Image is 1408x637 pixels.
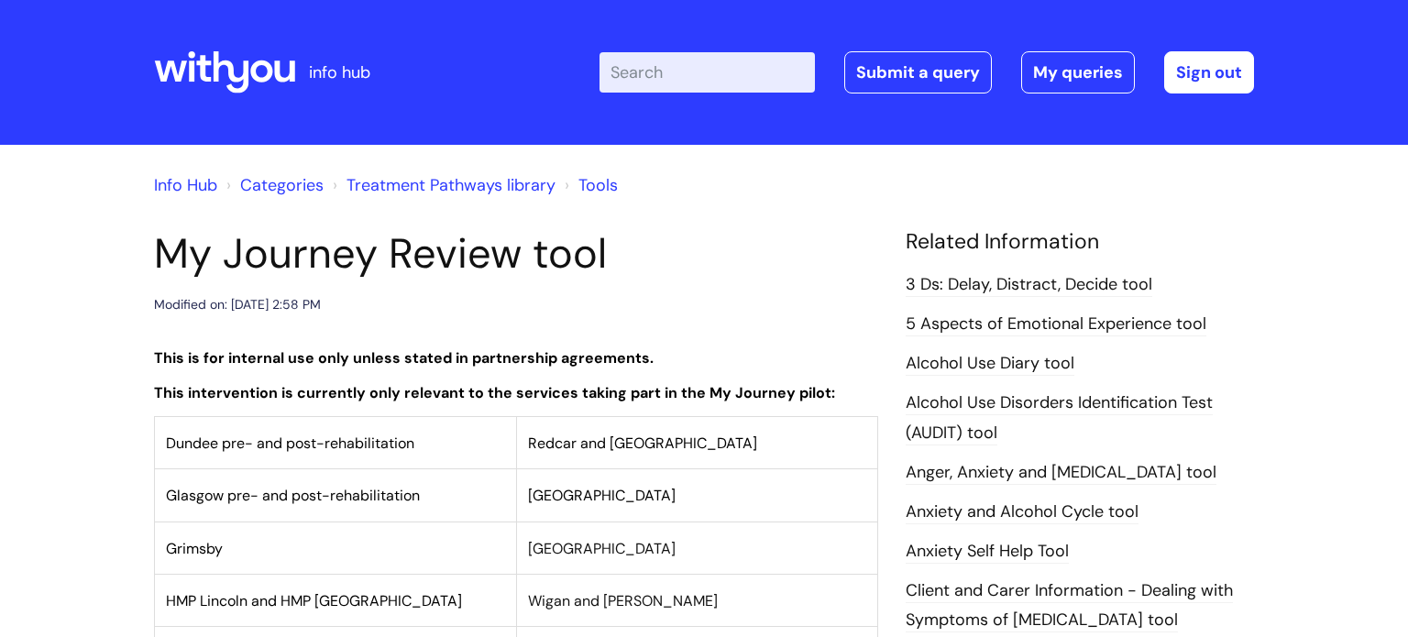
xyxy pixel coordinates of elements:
span: Grimsby [166,539,223,558]
div: Modified on: [DATE] 2:58 PM [154,293,321,316]
a: Alcohol Use Diary tool [906,352,1074,376]
a: 3 Ds: Delay, Distract, Decide tool [906,273,1152,297]
a: Submit a query [844,51,992,93]
a: Anxiety and Alcohol Cycle tool [906,500,1138,524]
a: Anger, Anxiety and [MEDICAL_DATA] tool [906,461,1216,485]
a: Alcohol Use Disorders Identification Test (AUDIT) tool [906,391,1213,445]
a: My queries [1021,51,1135,93]
span: Wigan and [PERSON_NAME] [528,591,718,610]
span: HMP Lincoln and HMP [GEOGRAPHIC_DATA] [166,591,462,610]
a: Treatment Pathways library [346,174,555,196]
a: Client and Carer Information - Dealing with Symptoms of [MEDICAL_DATA] tool [906,579,1233,632]
h1: My Journey Review tool [154,229,878,279]
span: Glasgow pre- and post-rehabilitation [166,486,420,505]
li: Treatment Pathways library [328,170,555,200]
span: [GEOGRAPHIC_DATA] [528,486,676,505]
a: Sign out [1164,51,1254,93]
a: Tools [578,174,618,196]
h4: Related Information [906,229,1254,255]
span: Redcar and [GEOGRAPHIC_DATA] [528,434,757,453]
input: Search [599,52,815,93]
a: 5 Aspects of Emotional Experience tool [906,313,1206,336]
li: Solution home [222,170,324,200]
div: | - [599,51,1254,93]
strong: This is for internal use only unless stated in partnership agreements. [154,348,654,368]
p: info hub [309,58,370,87]
a: Info Hub [154,174,217,196]
span: Dundee pre- and post-rehabilitation [166,434,414,453]
span: [GEOGRAPHIC_DATA] [528,539,676,558]
a: Anxiety Self Help Tool [906,540,1069,564]
a: Categories [240,174,324,196]
li: Tools [560,170,618,200]
strong: This intervention is currently only relevant to the services taking part in the My Journey pilot: [154,383,835,402]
